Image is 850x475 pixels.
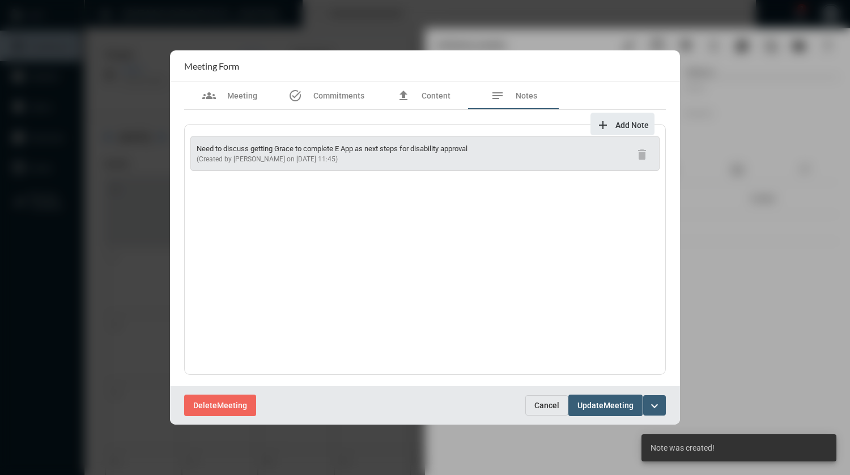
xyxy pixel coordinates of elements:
[631,142,653,165] button: delete note
[648,399,661,413] mat-icon: expand_more
[288,89,302,102] mat-icon: task_alt
[202,89,216,102] mat-icon: groups
[635,148,649,161] mat-icon: delete
[217,401,247,410] span: Meeting
[491,89,504,102] mat-icon: notes
[313,91,364,100] span: Commitments
[615,121,649,130] span: Add Note
[397,89,410,102] mat-icon: file_upload
[534,401,559,410] span: Cancel
[516,91,537,100] span: Notes
[197,155,338,163] span: (Created by [PERSON_NAME] on [DATE] 11:45)
[603,401,634,410] span: Meeting
[596,118,610,132] mat-icon: add
[193,401,217,410] span: Delete
[525,395,568,416] button: Cancel
[577,401,603,410] span: Update
[590,113,654,135] button: add note
[422,91,450,100] span: Content
[197,144,467,153] p: Need to discuss getting Grace to complete E App as next steps for disability approval
[568,395,643,416] button: UpdateMeeting
[184,61,239,71] h2: Meeting Form
[227,91,257,100] span: Meeting
[184,395,256,416] button: DeleteMeeting
[651,442,715,453] span: Note was created!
